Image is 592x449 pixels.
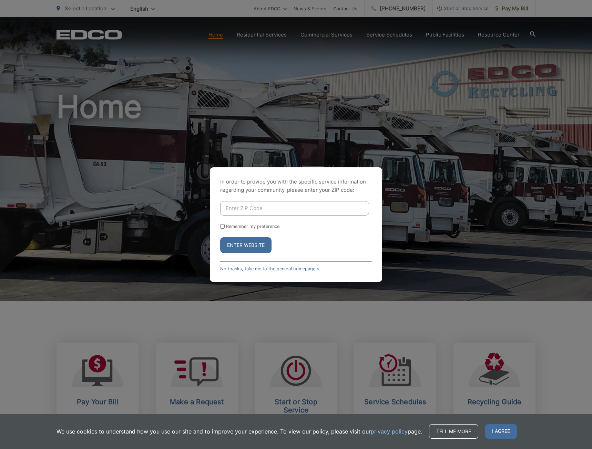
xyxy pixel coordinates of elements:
[57,427,422,436] p: We use cookies to understand how you use our site and to improve your experience. To view our pol...
[220,266,319,271] a: No thanks, take me to the general homepage >
[220,201,369,216] input: Enter ZIP Code
[220,237,272,253] button: Enter Website
[429,424,478,439] a: Tell me more
[485,424,517,439] span: I agree
[371,427,408,436] a: privacy policy
[220,178,372,194] p: In order to provide you with the specific service information regarding your community, please en...
[226,224,279,229] label: Remember my preference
